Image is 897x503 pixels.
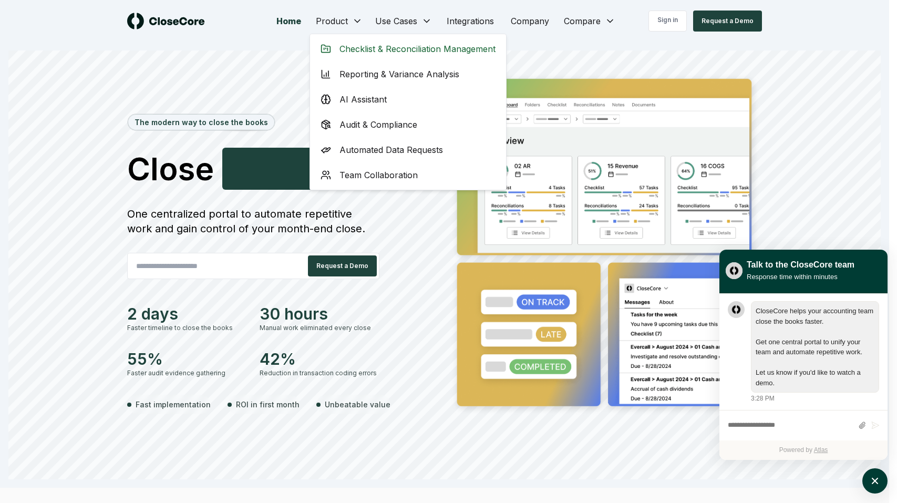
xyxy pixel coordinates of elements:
span: Reporting & Variance Analysis [339,68,459,80]
span: Checklist & Reconciliation Management [339,43,496,55]
a: Team Collaboration [312,162,504,188]
div: Powered by [719,440,888,460]
span: Automated Data Requests [339,143,443,156]
div: atlas-ticket [719,294,888,460]
div: atlas-message-bubble [751,301,879,393]
a: Atlas [814,446,828,454]
div: Talk to the CloseCore team [747,259,854,271]
div: atlas-message-author-avatar [728,301,745,318]
button: Attach files by clicking or dropping files here [858,421,866,430]
img: yblje5SQxOoZuw2TcITt_icon.png [726,262,743,279]
div: Response time within minutes [747,271,854,282]
div: atlas-composer [728,416,879,435]
a: Automated Data Requests [312,137,504,162]
div: Wednesday, August 13, 3:28 PM [751,301,879,403]
div: atlas-message-text [756,306,874,388]
div: 3:28 PM [751,394,775,403]
a: AI Assistant [312,87,504,112]
a: Reporting & Variance Analysis [312,61,504,87]
span: Team Collaboration [339,169,418,181]
a: Checklist & Reconciliation Management [312,36,504,61]
span: AI Assistant [339,93,387,106]
div: atlas-window [719,250,888,460]
a: Audit & Compliance [312,112,504,137]
span: Audit & Compliance [339,118,417,131]
div: atlas-message [728,301,879,403]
